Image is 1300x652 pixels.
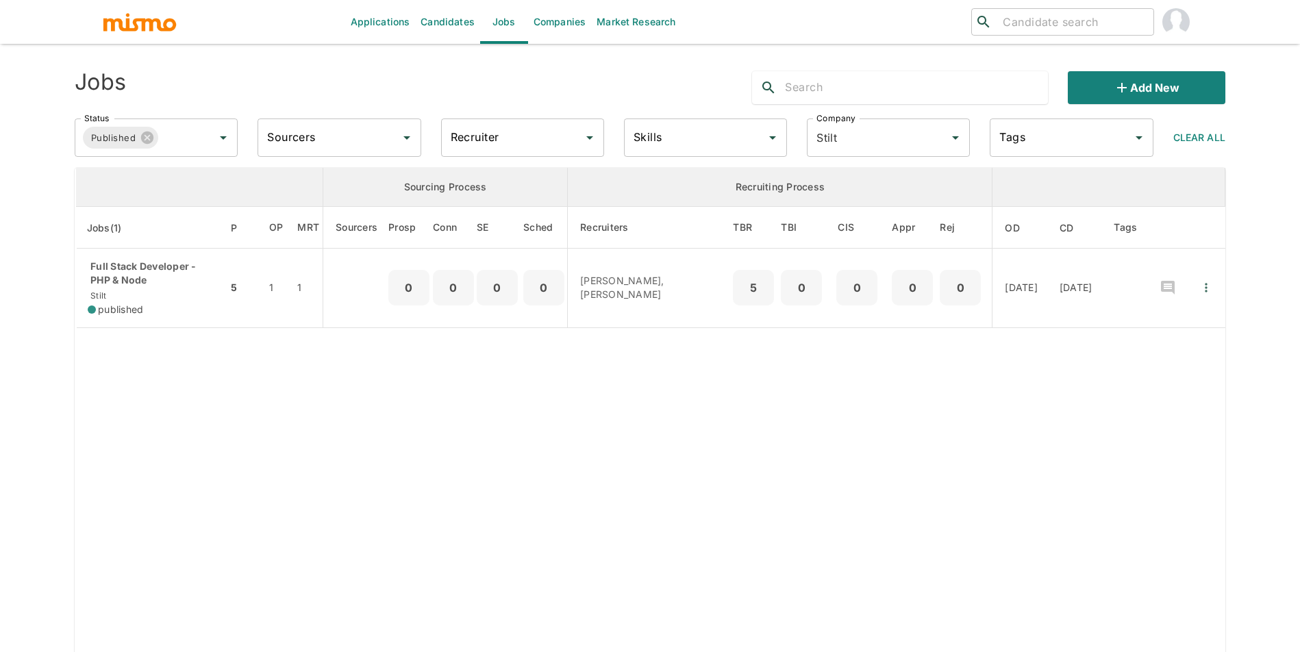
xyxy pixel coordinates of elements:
p: 0 [786,278,816,297]
th: Tags [1103,207,1148,249]
span: CD [1060,220,1092,236]
button: Open [214,128,233,147]
th: Sched [521,207,568,249]
p: 0 [394,278,424,297]
th: Rejected [936,207,992,249]
button: Open [397,128,416,147]
p: 0 [438,278,468,297]
th: Sent Emails [474,207,521,249]
button: Open [946,128,965,147]
p: 0 [945,278,975,297]
td: 1 [294,249,323,328]
td: [DATE] [1049,249,1103,328]
th: Sourcers [323,207,389,249]
span: Jobs(1) [87,220,140,236]
th: Created At [1049,207,1103,249]
h4: Jobs [75,68,126,96]
img: Maria Lujan Ciommo [1162,8,1190,36]
p: 0 [529,278,559,297]
th: Connections [433,207,474,249]
button: Open [1129,128,1149,147]
span: Stilt [88,290,106,301]
input: Candidate search [997,12,1148,32]
th: To Be Interviewed [777,207,825,249]
p: 5 [738,278,768,297]
th: Market Research Total [294,207,323,249]
th: Open Positions [258,207,295,249]
label: Company [816,112,855,124]
th: Approved [888,207,936,249]
button: Quick Actions [1191,273,1221,303]
td: 1 [258,249,295,328]
th: Prospects [388,207,433,249]
button: Open [763,128,782,147]
p: 0 [482,278,512,297]
span: published [98,303,143,316]
img: logo [102,12,177,32]
p: Full Stack Developer - PHP & Node [88,260,216,287]
th: Recruiters [568,207,730,249]
td: 5 [227,249,258,328]
p: 0 [842,278,872,297]
button: search [752,71,785,104]
p: [PERSON_NAME], [PERSON_NAME] [580,274,718,301]
button: Add new [1068,71,1225,104]
th: Sourcing Process [323,168,568,207]
th: Priority [227,207,258,249]
div: Published [83,127,158,149]
span: P [231,220,255,236]
span: Clear All [1173,131,1225,143]
th: Onboarding Date [992,207,1049,249]
th: Client Interview Scheduled [825,207,888,249]
p: 0 [897,278,927,297]
td: [DATE] [992,249,1049,328]
input: Search [785,77,1048,99]
label: Status [84,112,109,124]
th: To Be Reviewed [729,207,777,249]
button: recent-notes [1151,271,1184,304]
button: Open [580,128,599,147]
span: OD [1005,220,1038,236]
th: Recruiting Process [568,168,992,207]
span: Published [83,130,144,146]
